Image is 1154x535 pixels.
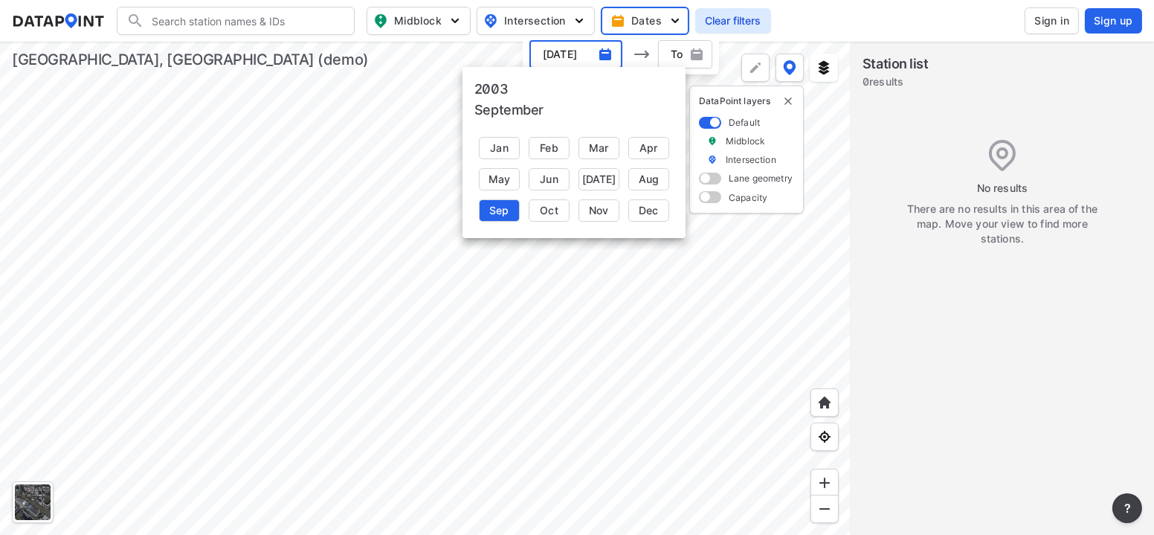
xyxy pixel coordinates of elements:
[578,168,619,190] div: [DATE]
[479,199,520,222] div: Sep
[529,137,570,159] div: Feb
[474,79,508,100] button: 2003
[474,100,544,121] button: September
[628,168,669,190] div: Aug
[529,199,570,222] div: Oct
[479,168,520,190] div: May
[529,168,570,190] div: Jun
[628,199,669,222] div: Dec
[578,199,619,222] div: Nov
[628,137,669,159] div: Apr
[479,137,520,159] div: Jan
[578,137,619,159] div: Mar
